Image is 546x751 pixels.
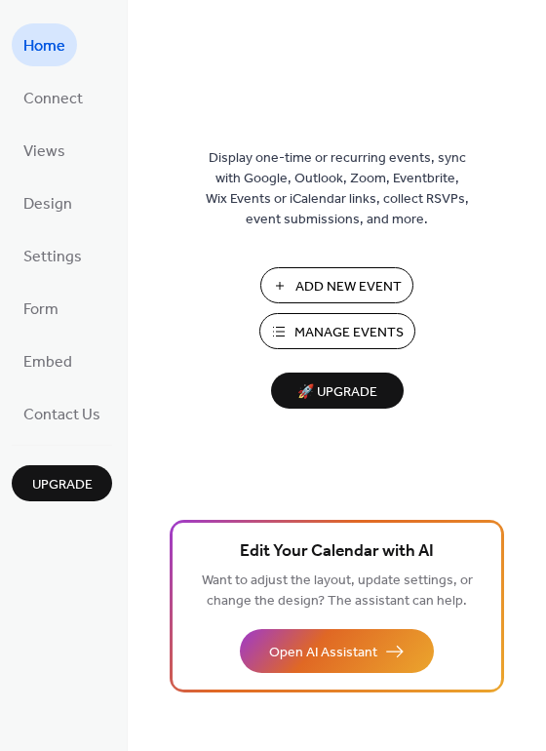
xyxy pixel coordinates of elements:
a: Home [12,23,77,66]
a: Connect [12,76,95,119]
span: Settings [23,242,82,273]
span: Add New Event [295,277,402,297]
span: Open AI Assistant [269,643,377,663]
button: Manage Events [259,313,415,349]
span: Views [23,137,65,168]
span: Embed [23,347,72,378]
span: Upgrade [32,475,93,495]
span: Manage Events [294,323,404,343]
span: Design [23,189,72,220]
button: Upgrade [12,465,112,501]
span: Display one-time or recurring events, sync with Google, Outlook, Zoom, Eventbrite, Wix Events or ... [206,148,469,230]
a: Form [12,287,70,330]
span: Home [23,31,65,62]
button: Open AI Assistant [240,629,434,673]
span: Edit Your Calendar with AI [240,538,434,566]
a: Settings [12,234,94,277]
span: Want to adjust the layout, update settings, or change the design? The assistant can help. [202,568,473,614]
a: Design [12,181,84,224]
button: Add New Event [260,267,413,303]
a: Contact Us [12,392,112,435]
a: Views [12,129,77,172]
button: 🚀 Upgrade [271,373,404,409]
span: 🚀 Upgrade [283,379,392,406]
span: Contact Us [23,400,100,431]
a: Embed [12,339,84,382]
span: Form [23,295,58,326]
span: Connect [23,84,83,115]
